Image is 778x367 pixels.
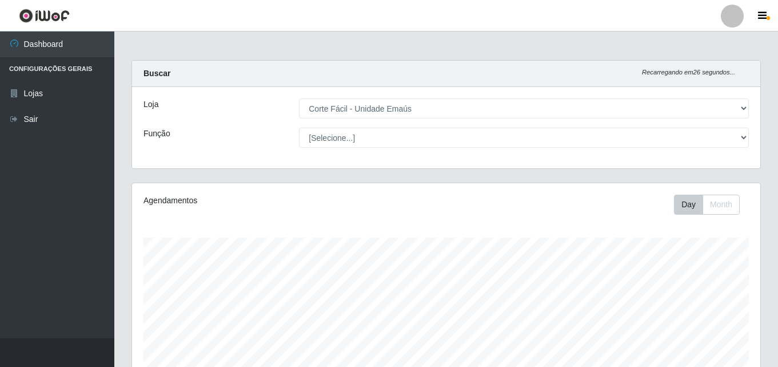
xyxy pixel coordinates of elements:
[674,195,749,215] div: Toolbar with button groups
[143,195,386,207] div: Agendamentos
[642,69,735,76] i: Recarregando em 26 segundos...
[19,9,70,23] img: CoreUI Logo
[703,195,740,215] button: Month
[674,195,740,215] div: First group
[143,128,170,140] label: Função
[143,98,158,111] label: Loja
[674,195,703,215] button: Day
[143,69,170,78] strong: Buscar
